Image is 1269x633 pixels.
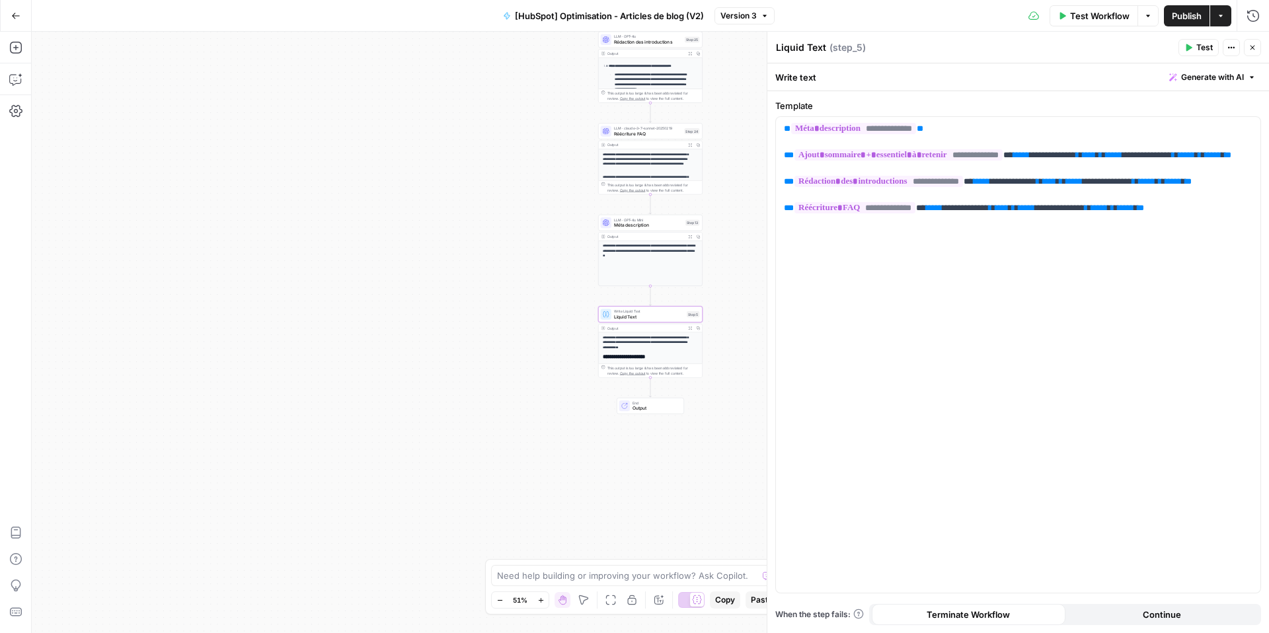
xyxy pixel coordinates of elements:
span: LLM · GPT-4o [614,34,682,39]
label: Template [775,99,1261,112]
button: Publish [1164,5,1210,26]
span: Liquid Text [614,313,684,320]
span: Réécriture FAQ [614,130,681,137]
span: Copy the output [620,96,646,100]
button: Generate with AI [1164,69,1261,86]
span: End [633,400,678,406]
button: Test [1178,39,1219,56]
g: Edge from step_5 to end [649,377,651,397]
span: Méta description [614,222,683,229]
div: Step 13 [685,220,699,226]
span: Continue [1143,608,1181,621]
span: ( step_5 ) [829,41,866,54]
div: Step 5 [687,311,699,317]
div: Output [607,51,684,56]
g: Edge from step_13 to step_5 [649,286,651,306]
div: EndOutput [598,398,703,414]
button: Paste [746,591,778,609]
span: 51% [513,595,527,605]
div: Output [607,142,684,147]
span: Output [633,405,678,412]
span: Terminate Workflow [927,608,1010,621]
div: Output [607,234,684,239]
button: [HubSpot] Optimisation - Articles de blog (V2) [495,5,712,26]
span: Copy the output [620,371,646,375]
g: Edge from step_24 to step_13 [649,194,651,214]
span: Copy [715,594,735,606]
div: This output is too large & has been abbreviated for review. to view the full content. [607,365,700,376]
div: Step 25 [685,36,699,42]
div: Output [607,325,684,330]
span: Copy the output [620,188,646,192]
span: Paste [751,594,773,606]
button: Continue [1065,604,1259,625]
span: Version 3 [720,10,757,22]
textarea: Liquid Text [776,41,826,54]
button: Version 3 [714,7,775,24]
div: Write text [767,63,1269,91]
span: Publish [1172,9,1202,22]
button: Test Workflow [1050,5,1137,26]
span: Rédaction des introductions [614,38,682,45]
span: LLM · claude-3-7-sonnet-20250219 [614,126,681,131]
a: When the step fails: [775,609,864,620]
span: Write Liquid Text [614,309,684,314]
span: Generate with AI [1181,71,1244,83]
span: Test [1196,42,1213,54]
div: This output is too large & has been abbreviated for review. to view the full content. [607,91,700,101]
span: Test Workflow [1070,9,1130,22]
div: This output is too large & has been abbreviated for review. to view the full content. [607,182,700,192]
span: [HubSpot] Optimisation - Articles de blog (V2) [515,9,704,22]
div: Step 24 [684,128,699,134]
span: LLM · GPT-4o Mini [614,217,683,222]
button: Copy [710,591,740,609]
